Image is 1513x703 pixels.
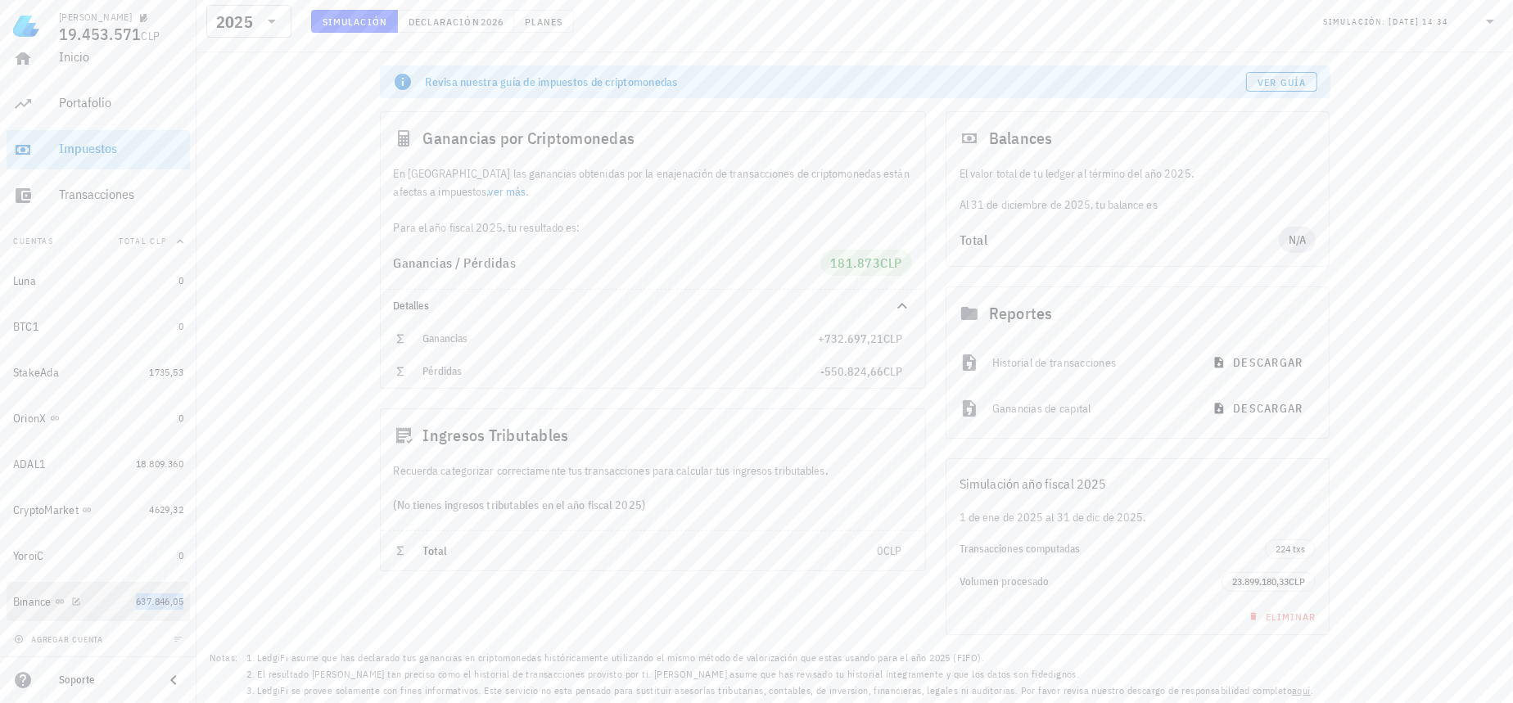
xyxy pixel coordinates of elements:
[13,274,36,288] div: Luna
[7,490,190,530] a: CryptoMarket 4629,32
[1216,401,1303,416] span: descargar
[257,650,1313,666] li: LedgiFi asume que has declarado tus ganancias en criptomonedas históricamente utilizando el mismo...
[1313,6,1510,37] div: Simulación:[DATE] 14:34
[960,164,1317,183] p: El valor total de tu ledger al término del año 2025.
[992,390,1190,426] div: Ganancias de capital
[13,320,39,334] div: BTC1
[10,631,111,647] button: agregar cuenta
[7,444,190,484] a: ADAL1 18.809.360
[178,412,183,424] span: 0
[1203,348,1316,377] button: descargar
[13,549,44,563] div: YoroiC
[394,300,873,313] div: Detalles
[7,222,190,261] button: CuentasTotal CLP
[1292,684,1311,696] a: aquí
[178,320,183,332] span: 0
[423,332,818,345] div: Ganancias
[514,10,574,33] button: Planes
[1232,575,1289,588] span: 23.899.180,33
[1323,11,1389,32] div: Simulación:
[257,666,1313,683] li: El resultado [PERSON_NAME] tan preciso como el historial de transacciones provisto por ti. [PERSO...
[13,412,47,426] div: OrionX
[216,14,253,30] div: 2025
[992,345,1190,381] div: Historial de transacciones
[7,176,190,215] a: Transacciones
[883,364,902,379] span: CLP
[820,364,883,379] span: -550.824,66
[880,255,902,271] span: CLP
[136,595,183,607] span: 637.846,05
[59,674,151,687] div: Soporte
[322,16,387,28] span: Simulación
[1289,227,1307,253] span: N/A
[13,595,52,609] div: Binance
[206,5,291,38] div: 2025
[7,84,190,124] a: Portafolio
[1246,72,1317,92] a: Ver guía
[149,503,183,516] span: 4629,32
[7,38,190,78] a: Inicio
[480,16,504,28] span: 2026
[946,508,1330,526] div: 1 de ene de 2025 al 31 de dic de 2025.
[7,399,190,438] a: OrionX 0
[7,307,190,346] a: BTC1 0
[178,549,183,561] span: 0
[59,141,183,156] div: Impuestos
[1203,394,1316,423] button: descargar
[1289,575,1305,588] span: CLP
[877,543,883,558] span: 0
[7,582,190,621] a: Binance 637.846,05
[423,543,448,558] span: Total
[7,536,190,575] a: YoroiC 0
[946,164,1330,214] div: Al 31 de diciembre de 2025, tu balance es
[59,187,183,202] div: Transacciones
[830,255,881,271] span: 181.873
[257,683,1313,699] li: LedgiFi se provee solamente con fines informativos. Este servicio no esta pensado para sustituir ...
[381,112,925,164] div: Ganancias por Criptomonedas
[381,462,925,480] div: Recuerda categorizar correctamente tus transacciones para calcular tus ingresos tributables.
[1245,611,1317,623] span: Eliminar
[381,409,925,462] div: Ingresos Tributables
[426,74,1246,90] div: Revisa nuestra guía de impuestos de criptomonedas
[311,10,398,33] button: Simulación
[381,480,925,530] div: (No tienes ingresos tributables en el año fiscal 2025)
[13,503,79,517] div: CryptoMarket
[17,634,103,645] span: agregar cuenta
[13,457,46,471] div: ADAL1
[1216,355,1303,370] span: descargar
[13,13,39,39] img: LedgiFi
[960,575,1222,588] div: Volumen procesado
[408,16,480,28] span: Declaración
[381,290,925,322] div: Detalles
[960,543,1266,556] div: Transacciones computadas
[59,11,132,24] div: [PERSON_NAME]
[489,184,526,199] a: ver más
[59,95,183,110] div: Portafolio
[1276,540,1305,558] span: 224 txs
[381,164,925,237] div: En [GEOGRAPHIC_DATA] las ganancias obtenidas por la enajenación de transacciones de criptomonedas...
[524,16,563,28] span: Planes
[7,130,190,169] a: Impuestos
[136,457,183,470] span: 18.809.360
[423,365,820,378] div: Pérdidas
[883,543,902,558] span: CLP
[946,112,1330,164] div: Balances
[7,353,190,392] a: StakeAda 1735,53
[178,274,183,286] span: 0
[818,331,883,346] span: +732.697,21
[946,459,1330,508] div: Simulación año fiscal 2025
[960,233,1279,246] div: Total
[142,29,160,43] span: CLP
[883,331,902,346] span: CLP
[398,10,514,33] button: Declaración 2026
[119,236,167,246] span: Total CLP
[946,287,1330,340] div: Reportes
[394,255,517,271] span: Ganancias / Pérdidas
[7,261,190,300] a: Luna 0
[59,23,142,45] span: 19.453.571
[13,366,59,380] div: StakeAda
[149,366,183,378] span: 1735,53
[1239,605,1323,628] button: Eliminar
[59,49,183,65] div: Inicio
[1257,76,1306,88] span: Ver guía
